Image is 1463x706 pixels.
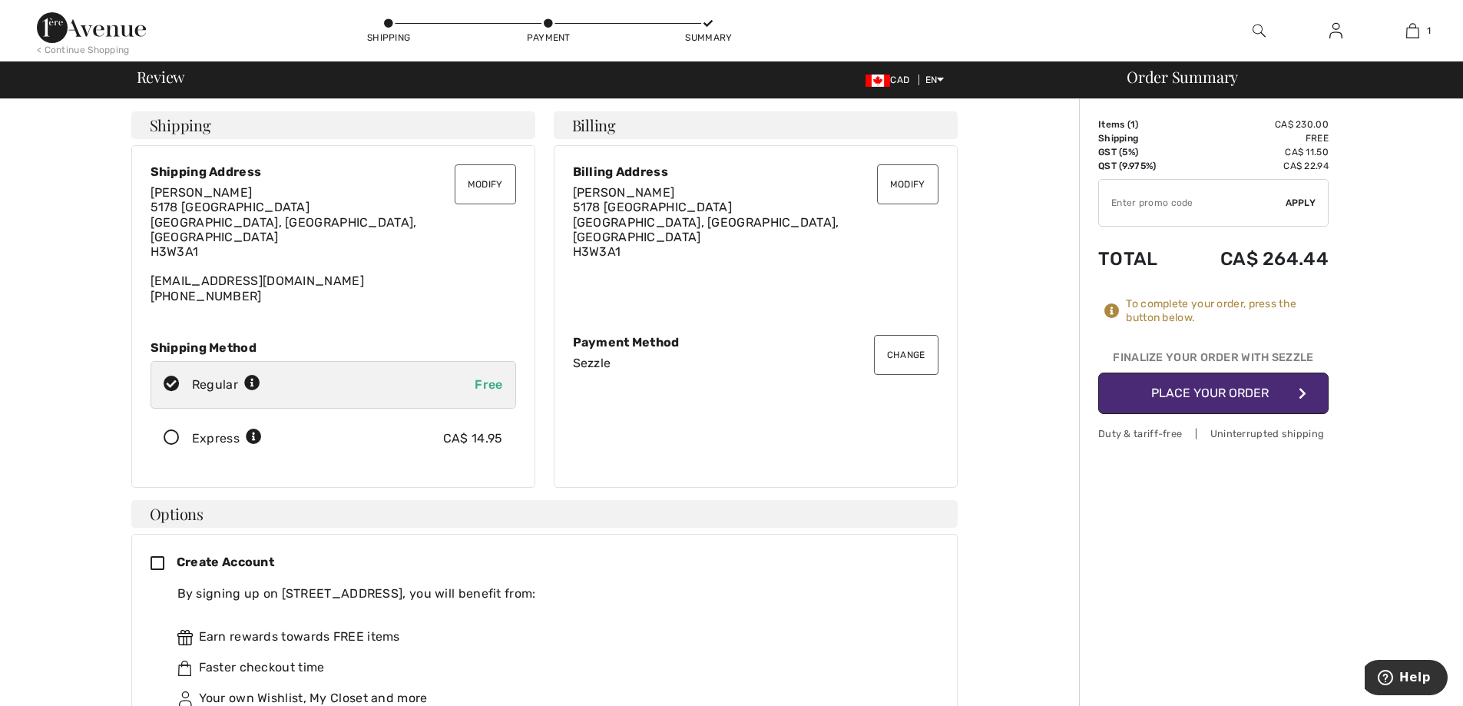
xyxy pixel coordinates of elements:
span: Review [137,69,185,85]
div: Duty & tariff-free | Uninterrupted shipping [1098,426,1329,441]
div: Payment Method [573,335,938,350]
div: Billing Address [573,164,938,179]
div: By signing up on [STREET_ADDRESS], you will benefit from: [177,585,926,603]
img: search the website [1253,22,1266,40]
td: QST (9.975%) [1098,159,1180,173]
img: Canadian Dollar [866,75,890,87]
td: GST (5%) [1098,145,1180,159]
a: Sign In [1317,22,1355,41]
span: 1 [1130,119,1135,130]
span: 1 [1427,24,1431,38]
a: 1 [1375,22,1450,40]
div: Faster checkout time [177,658,926,677]
button: Modify [877,164,938,204]
button: Place Your Order [1098,373,1329,414]
div: Shipping Address [151,164,516,179]
span: Apply [1286,196,1316,210]
td: Shipping [1098,131,1180,145]
span: Free [475,377,502,392]
div: Regular [192,376,260,394]
span: Shipping [150,118,211,133]
td: CA$ 230.00 [1180,118,1329,131]
button: Change [874,335,938,375]
div: Summary [685,31,731,45]
td: CA$ 264.44 [1180,233,1329,285]
span: Billing [572,118,616,133]
div: Earn rewards towards FREE items [177,628,926,646]
div: Sezzle [573,356,938,370]
div: To complete your order, press the button below. [1126,297,1329,325]
span: Create Account [177,555,274,569]
div: [EMAIL_ADDRESS][DOMAIN_NAME] [PHONE_NUMBER] [151,185,516,303]
td: Free [1180,131,1329,145]
td: CA$ 11.50 [1180,145,1329,159]
td: CA$ 22.94 [1180,159,1329,173]
img: My Info [1329,22,1342,40]
span: [PERSON_NAME] [151,185,253,200]
img: rewards.svg [177,630,193,645]
td: Total [1098,233,1180,285]
div: Shipping [366,31,412,45]
span: [PERSON_NAME] [573,185,675,200]
span: CAD [866,75,915,85]
iframe: Opens a widget where you can find more information [1365,660,1448,698]
div: CA$ 14.95 [443,429,503,448]
span: 5178 [GEOGRAPHIC_DATA] [GEOGRAPHIC_DATA], [GEOGRAPHIC_DATA], [GEOGRAPHIC_DATA] H3W3A1 [573,200,839,259]
div: Shipping Method [151,340,516,355]
div: Order Summary [1108,69,1454,85]
input: Promo code [1099,180,1286,226]
span: EN [925,75,945,85]
td: Items ( ) [1098,118,1180,131]
div: Express [192,429,262,448]
div: < Continue Shopping [37,43,130,57]
div: Finalize Your Order with Sezzle [1098,350,1329,373]
span: 5178 [GEOGRAPHIC_DATA] [GEOGRAPHIC_DATA], [GEOGRAPHIC_DATA], [GEOGRAPHIC_DATA] H3W3A1 [151,200,417,259]
img: 1ère Avenue [37,12,146,43]
h4: Options [131,500,958,528]
div: Payment [525,31,571,45]
img: My Bag [1406,22,1419,40]
img: faster.svg [177,661,193,676]
button: Modify [455,164,516,204]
